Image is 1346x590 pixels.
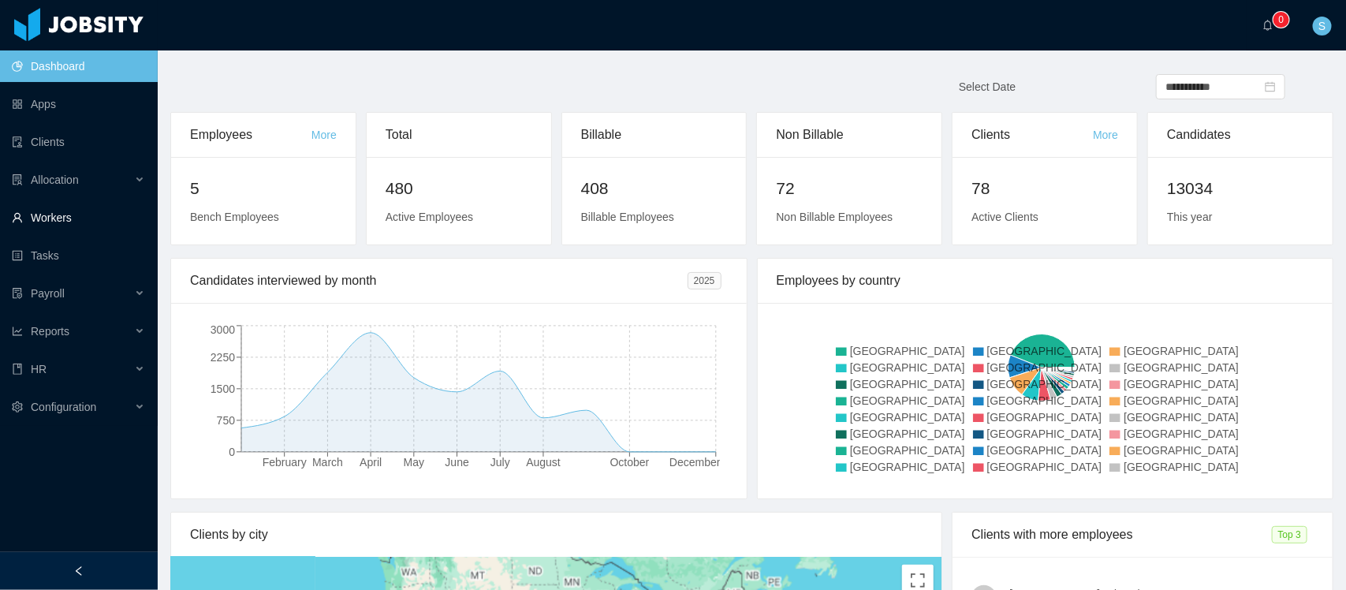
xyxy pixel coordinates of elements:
[386,113,532,157] div: Total
[211,351,235,364] tspan: 2250
[12,88,145,120] a: icon: appstoreApps
[211,383,235,395] tspan: 1500
[1093,129,1118,141] a: More
[1124,428,1239,440] span: [GEOGRAPHIC_DATA]
[850,394,965,407] span: [GEOGRAPHIC_DATA]
[959,80,1016,93] span: Select Date
[31,287,65,300] span: Payroll
[987,394,1102,407] span: [GEOGRAPHIC_DATA]
[190,211,279,223] span: Bench Employees
[190,259,688,303] div: Candidates interviewed by month
[190,513,923,557] div: Clients by city
[31,401,96,413] span: Configuration
[971,113,1093,157] div: Clients
[1273,12,1289,28] sup: 0
[1124,378,1239,390] span: [GEOGRAPHIC_DATA]
[311,129,337,141] a: More
[31,174,79,186] span: Allocation
[1124,345,1239,357] span: [GEOGRAPHIC_DATA]
[610,456,650,469] tspan: October
[971,513,1271,557] div: Clients with more employees
[776,113,923,157] div: Non Billable
[12,364,23,375] i: icon: book
[31,363,47,375] span: HR
[987,345,1102,357] span: [GEOGRAPHIC_DATA]
[229,446,235,458] tspan: 0
[669,456,721,469] tspan: December
[971,176,1118,201] h2: 78
[688,272,721,289] span: 2025
[1167,176,1314,201] h2: 13034
[850,361,965,374] span: [GEOGRAPHIC_DATA]
[190,176,337,201] h2: 5
[581,211,674,223] span: Billable Employees
[12,50,145,82] a: icon: pie-chartDashboard
[987,461,1102,473] span: [GEOGRAPHIC_DATA]
[12,202,145,233] a: icon: userWorkers
[312,456,343,469] tspan: March
[850,461,965,473] span: [GEOGRAPHIC_DATA]
[1124,411,1239,424] span: [GEOGRAPHIC_DATA]
[31,325,69,338] span: Reports
[12,126,145,158] a: icon: auditClients
[1124,461,1239,473] span: [GEOGRAPHIC_DATA]
[490,456,510,469] tspan: July
[850,428,965,440] span: [GEOGRAPHIC_DATA]
[1272,526,1307,543] span: Top 3
[263,456,307,469] tspan: February
[12,240,145,271] a: icon: profileTasks
[777,259,1314,303] div: Employees by country
[971,211,1038,223] span: Active Clients
[581,113,728,157] div: Billable
[1262,20,1273,31] i: icon: bell
[1318,17,1325,35] span: S
[386,211,473,223] span: Active Employees
[987,428,1102,440] span: [GEOGRAPHIC_DATA]
[445,456,469,469] tspan: June
[217,414,236,427] tspan: 750
[190,113,311,157] div: Employees
[1124,394,1239,407] span: [GEOGRAPHIC_DATA]
[850,411,965,424] span: [GEOGRAPHIC_DATA]
[386,176,532,201] h2: 480
[12,174,23,185] i: icon: solution
[987,411,1102,424] span: [GEOGRAPHIC_DATA]
[1265,81,1276,92] i: icon: calendar
[404,456,424,469] tspan: May
[850,444,965,457] span: [GEOGRAPHIC_DATA]
[1124,361,1239,374] span: [GEOGRAPHIC_DATA]
[1167,211,1213,223] span: This year
[776,211,893,223] span: Non Billable Employees
[1167,113,1314,157] div: Candidates
[526,456,561,469] tspan: August
[581,176,728,201] h2: 408
[987,378,1102,390] span: [GEOGRAPHIC_DATA]
[360,456,382,469] tspan: April
[850,345,965,357] span: [GEOGRAPHIC_DATA]
[850,378,965,390] span: [GEOGRAPHIC_DATA]
[987,444,1102,457] span: [GEOGRAPHIC_DATA]
[12,326,23,337] i: icon: line-chart
[987,361,1102,374] span: [GEOGRAPHIC_DATA]
[12,288,23,299] i: icon: file-protect
[776,176,923,201] h2: 72
[211,323,235,336] tspan: 3000
[12,401,23,413] i: icon: setting
[1124,444,1239,457] span: [GEOGRAPHIC_DATA]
